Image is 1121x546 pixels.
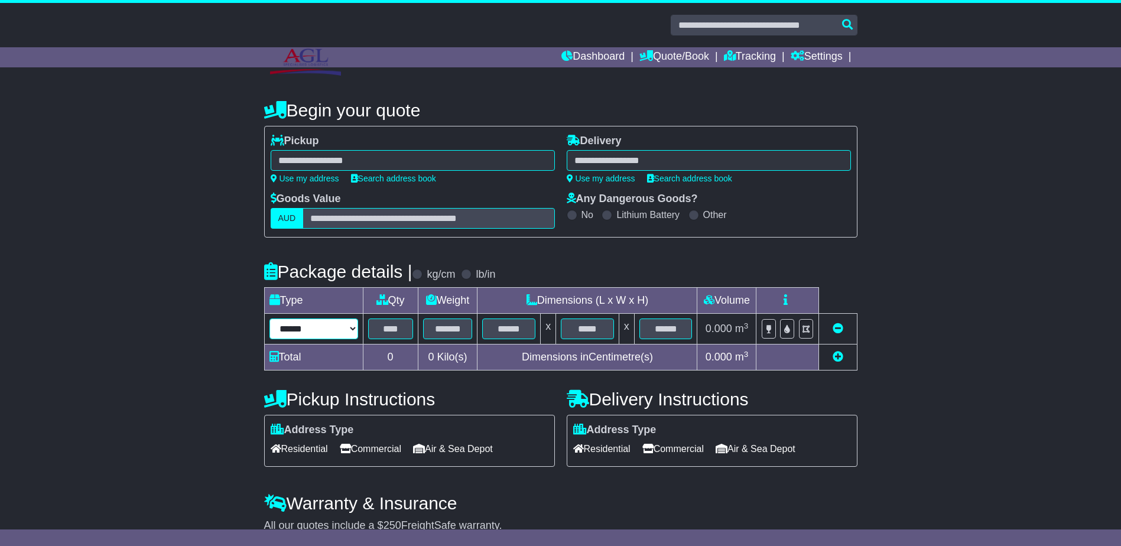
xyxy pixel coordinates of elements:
span: Commercial [340,440,401,458]
label: Other [703,209,727,220]
label: Goods Value [271,193,341,206]
td: Volume [697,288,756,314]
span: m [735,323,749,334]
span: 0.000 [706,351,732,363]
a: Use my address [271,174,339,183]
h4: Package details | [264,262,412,281]
label: Lithium Battery [616,209,680,220]
a: Search address book [351,174,436,183]
td: Dimensions (L x W x H) [477,288,697,314]
label: Address Type [271,424,354,437]
td: Total [264,344,363,370]
span: Residential [271,440,328,458]
label: No [581,209,593,220]
a: Tracking [724,47,776,67]
sup: 3 [744,321,749,330]
td: Qty [363,288,418,314]
span: 0 [428,351,434,363]
span: Commercial [642,440,704,458]
td: Type [264,288,363,314]
a: Remove this item [833,323,843,334]
div: All our quotes include a $ FreightSafe warranty. [264,519,857,532]
h4: Begin your quote [264,100,857,120]
label: AUD [271,208,304,229]
label: kg/cm [427,268,455,281]
a: Use my address [567,174,635,183]
span: Air & Sea Depot [413,440,493,458]
span: Air & Sea Depot [716,440,795,458]
a: Add new item [833,351,843,363]
td: x [541,314,556,344]
span: 0.000 [706,323,732,334]
sup: 3 [744,350,749,359]
label: Pickup [271,135,319,148]
a: Quote/Book [639,47,709,67]
a: Dashboard [561,47,625,67]
label: Address Type [573,424,657,437]
span: m [735,351,749,363]
a: Search address book [647,174,732,183]
label: lb/in [476,268,495,281]
h4: Delivery Instructions [567,389,857,409]
span: Residential [573,440,631,458]
td: Kilo(s) [418,344,477,370]
label: Delivery [567,135,622,148]
td: Dimensions in Centimetre(s) [477,344,697,370]
a: Settings [791,47,843,67]
td: 0 [363,344,418,370]
span: 250 [384,519,401,531]
td: Weight [418,288,477,314]
h4: Warranty & Insurance [264,493,857,513]
h4: Pickup Instructions [264,389,555,409]
label: Any Dangerous Goods? [567,193,698,206]
td: x [619,314,634,344]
